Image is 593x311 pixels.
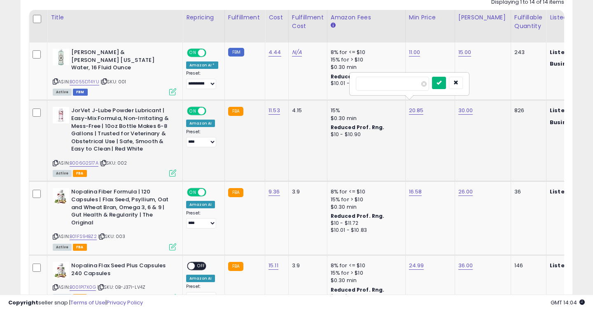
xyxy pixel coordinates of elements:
div: 15% for > $10 [331,269,399,277]
a: Privacy Policy [107,299,143,306]
span: OFF [205,189,218,196]
a: 11.53 [268,106,280,115]
div: 3.9 [292,262,321,269]
a: 24.99 [409,262,424,270]
b: Reduced Prof. Rng. [331,124,385,131]
span: | SKU: 002 [100,160,127,166]
div: Preset: [186,284,218,302]
strong: Copyright [8,299,38,306]
div: Fulfillment Cost [292,13,324,31]
div: ASIN: [53,49,176,94]
div: 15% for > $10 [331,196,399,203]
span: FBA [73,170,87,177]
b: Reduced Prof. Rng. [331,73,385,80]
b: Nopalina Flax Seed Plus Capsules 240 Capsules [71,262,171,279]
b: [PERSON_NAME] & [PERSON_NAME] [US_STATE] Water, 16 Fluid Ounce [71,49,171,74]
div: seller snap | | [8,299,143,307]
div: Preset: [186,71,218,89]
a: 36.00 [458,262,473,270]
div: Cost [268,13,285,22]
a: 9.36 [268,188,280,196]
b: Listed Price: [550,48,587,56]
span: OFF [205,108,218,115]
b: Reduced Prof. Rng. [331,212,385,219]
div: 36 [514,188,540,196]
img: 31DIlwsTlGL._SL40_.jpg [53,107,69,123]
span: 2025-09-8 14:04 GMT [551,299,585,306]
div: 8% for <= $10 [331,49,399,56]
b: Listed Price: [550,188,587,196]
div: 4.15 [292,107,321,114]
div: Amazon AI [186,201,215,208]
a: 15.00 [458,48,472,57]
div: 146 [514,262,540,269]
a: 26.00 [458,188,473,196]
span: All listings currently available for purchase on Amazon [53,170,72,177]
div: 3.9 [292,188,321,196]
small: FBA [228,262,243,271]
img: 41kfKWkGXoL._SL40_.jpg [53,262,69,278]
div: Amazon AI [186,275,215,282]
span: OFF [205,49,218,57]
div: $0.30 min [331,203,399,211]
span: ON [188,108,198,115]
a: B0055DT4YU [70,78,99,85]
small: FBA [228,107,243,116]
span: | SKU: 0B-J37I-LV4Z [97,284,145,290]
span: FBM [73,89,88,96]
a: 16.58 [409,188,422,196]
div: $0.30 min [331,64,399,71]
div: ASIN: [53,107,176,176]
a: 20.85 [409,106,424,115]
b: Listed Price: [550,262,587,269]
a: B001PI7X0G [70,284,96,291]
div: Min Price [409,13,451,22]
small: FBM [228,48,244,57]
div: 8% for <= $10 [331,188,399,196]
div: $0.30 min [331,277,399,284]
b: JorVet J-Lube Powder Lubricant | Easy-Mix Formula, Non-Irritating & Mess-Free | 10oz Bottle Makes... [71,107,171,155]
div: $0.30 min [331,115,399,122]
div: Fulfillable Quantity [514,13,543,31]
b: Nopalina Fiber Formula | 120 Capsules | Flax Seed, Psyllium, Oat and Wheat Bran, Omega 3, 6 & 9 |... [71,188,171,229]
span: | SKU: 001 [100,78,126,85]
div: Amazon AI [186,120,215,127]
div: 826 [514,107,540,114]
a: N/A [292,48,302,57]
div: $10 - $10.90 [331,131,399,138]
a: 11.00 [409,48,420,57]
div: ASIN: [53,262,176,300]
a: Terms of Use [70,299,105,306]
span: OFF [195,263,208,270]
div: Amazon AI * [186,61,218,69]
div: Preset: [186,210,218,229]
a: B01FS94BZ2 [70,233,97,240]
div: 243 [514,49,540,56]
span: | SKU: 003 [98,233,126,240]
img: 41EKxLQHUTL._SL40_.jpg [53,49,69,65]
div: Amazon Fees [331,13,402,22]
span: All listings currently available for purchase on Amazon [53,89,72,96]
div: ASIN: [53,188,176,249]
span: All listings currently available for purchase on Amazon [53,244,72,251]
div: Title [51,13,179,22]
b: Reduced Prof. Rng. [331,286,385,293]
div: $10.01 - $10.83 [331,80,399,87]
span: FBA [73,244,87,251]
small: FBA [228,188,243,197]
div: 15% [331,107,399,114]
div: $10.01 - $10.83 [331,227,399,234]
div: Preset: [186,129,218,148]
div: Fulfillment [228,13,261,22]
a: B006G2S17A [70,160,98,167]
div: 8% for <= $10 [331,262,399,269]
div: 15% for > $10 [331,56,399,64]
span: ON [188,49,198,57]
b: Listed Price: [550,106,587,114]
div: [PERSON_NAME] [458,13,507,22]
a: 15.11 [268,262,278,270]
span: ON [188,189,198,196]
small: Amazon Fees. [331,22,336,29]
img: 41g4oahzvsL._SL40_.jpg [53,188,69,205]
a: 4.44 [268,48,281,57]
